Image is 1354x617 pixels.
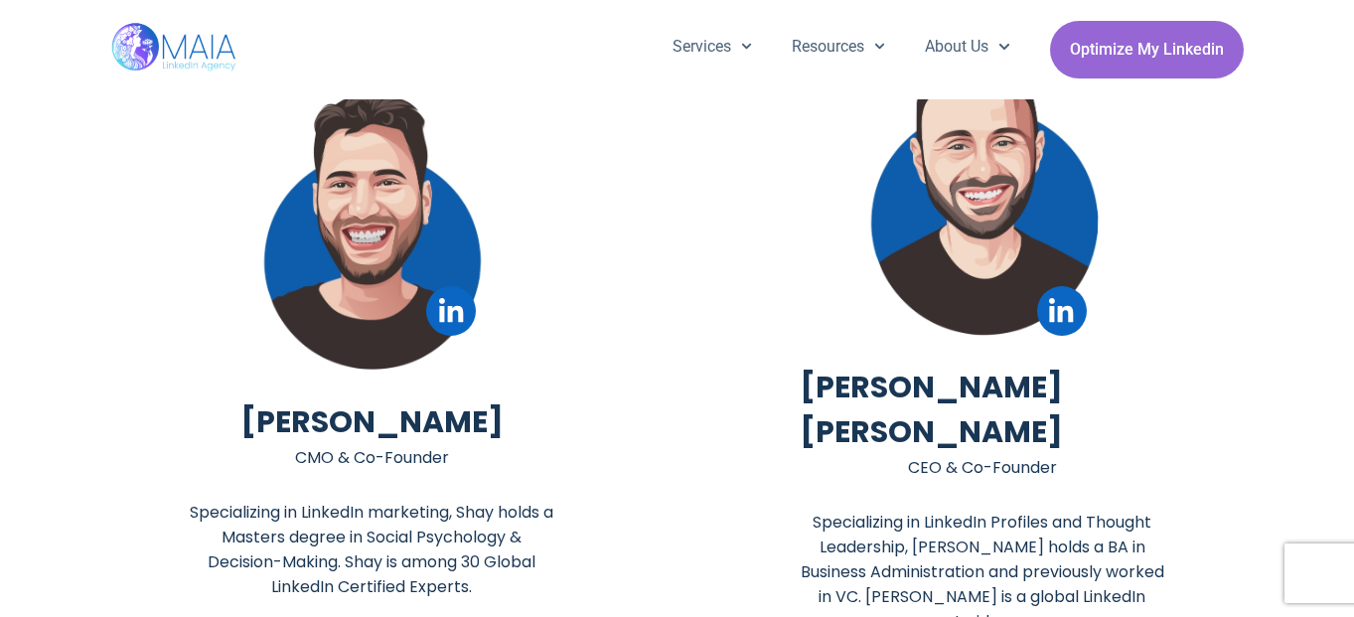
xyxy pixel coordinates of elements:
h2: CEO & Co-Founder [908,445,1057,490]
h2: CMO & Co-Founder [295,435,449,480]
span: Optimize My Linkedin [1070,31,1224,69]
h2: Specializing in LinkedIn marketing, Shay holds a Masters degree in Social Psychology & Decision-M... [189,500,554,599]
a: Services [653,21,772,73]
a: Resources [772,21,905,73]
a: About Us [905,21,1029,73]
h2: [PERSON_NAME] [240,399,504,445]
h2: [PERSON_NAME] [PERSON_NAME] [800,365,1165,456]
a: Optimize My Linkedin [1050,21,1244,78]
nav: Menu [653,21,1030,73]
